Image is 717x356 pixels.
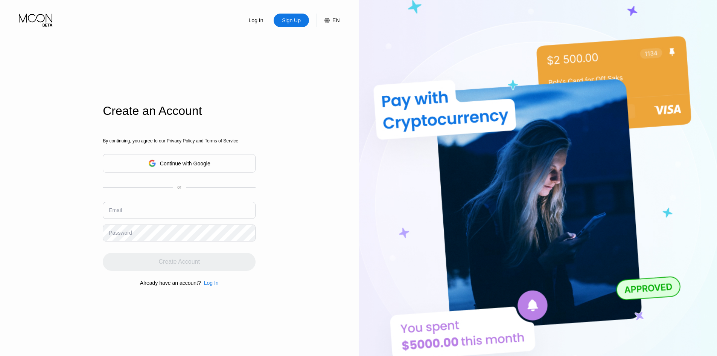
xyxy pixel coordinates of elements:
div: or [177,185,181,190]
div: Password [109,230,132,236]
div: Sign Up [281,17,301,24]
div: Email [109,207,122,213]
div: Log In [204,280,219,286]
div: Continue with Google [103,154,256,173]
div: Sign Up [274,14,309,27]
div: EN [332,17,339,23]
div: Log In [201,280,219,286]
div: By continuing, you agree to our [103,138,256,144]
span: Privacy Policy [167,138,195,144]
span: and [195,138,205,144]
div: Already have an account? [140,280,201,286]
span: Terms of Service [205,138,238,144]
div: Log In [248,17,264,24]
div: EN [317,14,339,27]
div: Create an Account [103,104,256,118]
div: Continue with Google [160,160,210,167]
div: Log In [238,14,274,27]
